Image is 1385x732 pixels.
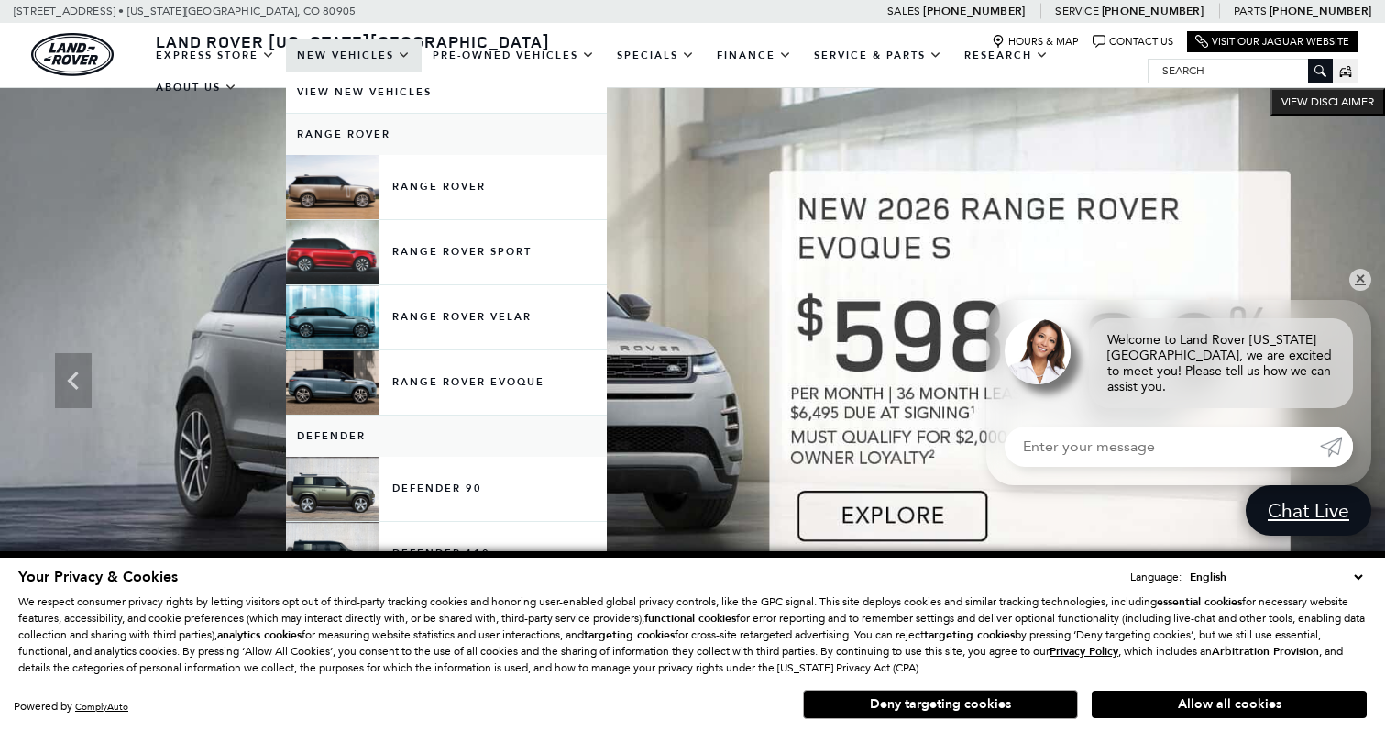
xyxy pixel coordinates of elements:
[156,30,550,52] span: Land Rover [US_STATE][GEOGRAPHIC_DATA]
[286,72,607,113] a: View New Vehicles
[1092,691,1367,718] button: Allow all cookies
[924,627,1015,642] strong: targeting cookies
[18,567,178,587] span: Your Privacy & Cookies
[1270,88,1385,116] button: VIEW DISCLAIMER
[803,690,1078,719] button: Deny targeting cookies
[286,114,607,155] a: Range Rover
[286,522,607,586] a: Defender 110
[286,39,422,72] a: New Vehicles
[145,39,1148,104] nav: Main Navigation
[1005,318,1071,384] img: Agent profile photo
[1089,318,1353,408] div: Welcome to Land Rover [US_STATE][GEOGRAPHIC_DATA], we are excited to meet you! Please tell us how...
[1234,5,1267,17] span: Parts
[1055,5,1098,17] span: Service
[14,701,128,713] div: Powered by
[75,701,128,713] a: ComplyAuto
[1270,4,1371,18] a: [PHONE_NUMBER]
[923,4,1025,18] a: [PHONE_NUMBER]
[992,35,1079,49] a: Hours & Map
[1281,94,1374,109] span: VIEW DISCLAIMER
[217,627,302,642] strong: analytics cookies
[1093,35,1173,49] a: Contact Us
[1050,644,1118,659] u: Privacy Policy
[1149,60,1332,82] input: Search
[1185,568,1367,586] select: Language Select
[286,155,607,219] a: Range Rover
[706,39,803,72] a: Finance
[1212,644,1319,659] strong: Arbitration Provision
[1130,571,1182,582] div: Language:
[18,593,1367,676] p: We respect consumer privacy rights by letting visitors opt out of third-party tracking cookies an...
[1102,4,1204,18] a: [PHONE_NUMBER]
[145,72,248,104] a: About Us
[286,220,607,284] a: Range Rover Sport
[887,5,920,17] span: Sales
[145,39,286,72] a: EXPRESS STORE
[31,33,114,76] a: land-rover
[606,39,706,72] a: Specials
[1259,498,1358,523] span: Chat Live
[55,353,92,408] div: Previous
[286,285,607,349] a: Range Rover Velar
[1246,485,1371,536] a: Chat Live
[1320,427,1353,467] a: Submit
[803,39,953,72] a: Service & Parts
[953,39,1060,72] a: Research
[14,5,356,17] a: [STREET_ADDRESS] • [US_STATE][GEOGRAPHIC_DATA], CO 80905
[644,611,736,626] strong: functional cookies
[286,416,607,457] a: Defender
[1005,427,1320,467] input: Enter your message
[286,350,607,415] a: Range Rover Evoque
[1157,594,1242,609] strong: essential cookies
[31,33,114,76] img: Land Rover
[584,627,675,642] strong: targeting cookies
[286,457,607,521] a: Defender 90
[145,30,561,52] a: Land Rover [US_STATE][GEOGRAPHIC_DATA]
[1195,35,1349,49] a: Visit Our Jaguar Website
[422,39,606,72] a: Pre-Owned Vehicles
